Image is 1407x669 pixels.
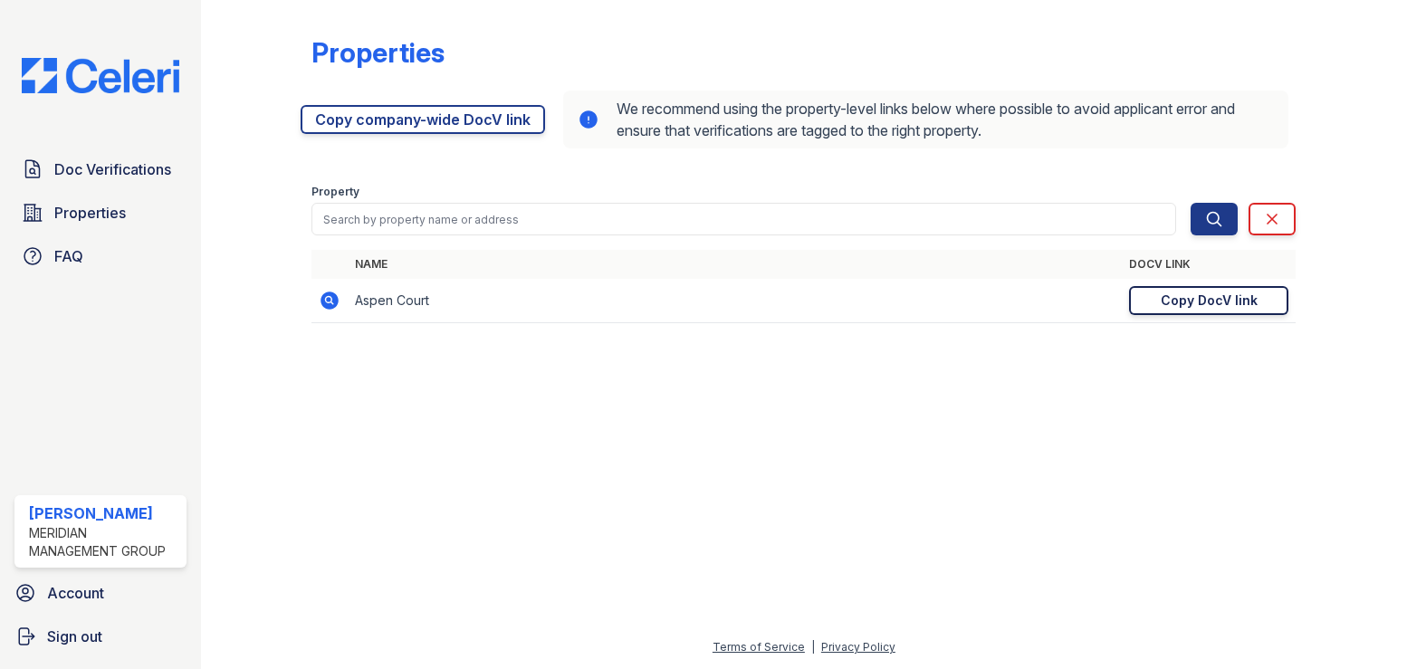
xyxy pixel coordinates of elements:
[348,279,1122,323] td: Aspen Court
[7,58,194,93] img: CE_Logo_Blue-a8612792a0a2168367f1c8372b55b34899dd931a85d93a1a3d3e32e68fde9ad4.png
[713,640,805,654] a: Terms of Service
[301,105,545,134] a: Copy company-wide DocV link
[7,575,194,611] a: Account
[821,640,895,654] a: Privacy Policy
[1122,250,1296,279] th: DocV Link
[311,203,1176,235] input: Search by property name or address
[29,524,179,560] div: Meridian Management Group
[14,238,187,274] a: FAQ
[29,502,179,524] div: [PERSON_NAME]
[311,36,445,69] div: Properties
[14,151,187,187] a: Doc Verifications
[47,582,104,604] span: Account
[563,91,1288,148] div: We recommend using the property-level links below where possible to avoid applicant error and ens...
[47,626,102,647] span: Sign out
[7,618,194,655] a: Sign out
[1129,286,1288,315] a: Copy DocV link
[1161,291,1258,310] div: Copy DocV link
[54,202,126,224] span: Properties
[54,245,83,267] span: FAQ
[14,195,187,231] a: Properties
[348,250,1122,279] th: Name
[811,640,815,654] div: |
[54,158,171,180] span: Doc Verifications
[311,185,359,199] label: Property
